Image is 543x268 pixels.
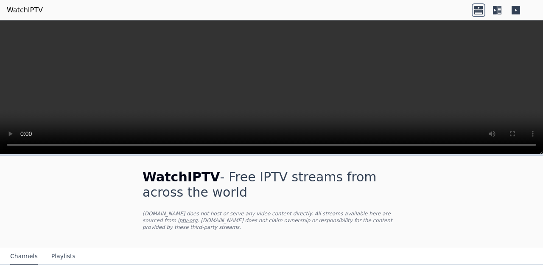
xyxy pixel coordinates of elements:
span: WatchIPTV [143,169,220,184]
a: iptv-org [178,217,198,223]
a: WatchIPTV [7,5,43,15]
button: Channels [10,248,38,265]
h1: - Free IPTV streams from across the world [143,169,400,200]
p: [DOMAIN_NAME] does not host or serve any video content directly. All streams available here are s... [143,210,400,231]
button: Playlists [51,248,76,265]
